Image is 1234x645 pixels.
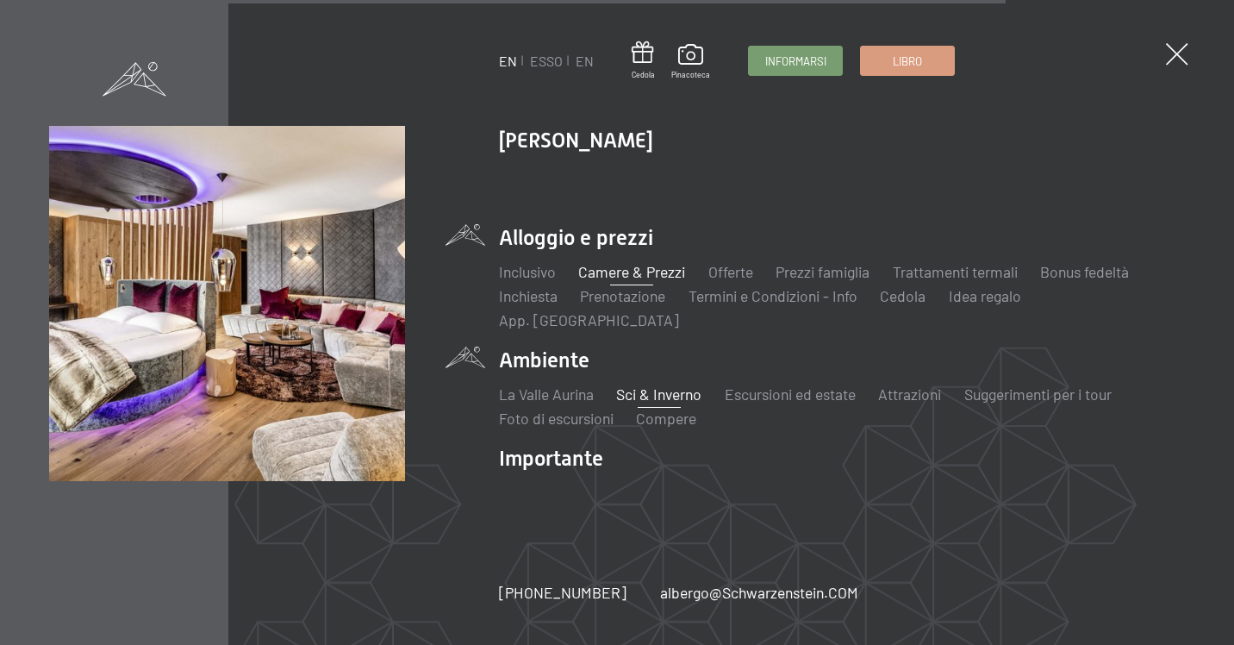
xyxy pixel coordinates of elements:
[499,262,556,281] a: Inclusivo
[893,262,1018,281] a: Trattamenti termali
[949,286,1021,305] a: Idea regalo
[878,385,941,404] a: Attrazioni
[578,262,685,281] a: Camere & Prezzi
[660,583,722,602] font: albergo@
[765,53,826,69] span: Informarsi
[671,44,710,80] a: Pinacoteca
[861,47,954,75] a: Libro
[499,310,679,329] a: App. [GEOGRAPHIC_DATA]
[616,385,701,404] a: Sci & Inverno
[499,409,614,428] a: Foto di escursioni
[499,583,626,602] span: [PHONE_NUMBER]
[636,409,696,428] a: Compere
[722,583,828,602] font: Schwarzenstein.
[828,583,858,602] font: COM
[499,385,594,404] a: La Valle Aurina
[893,53,922,69] span: Libro
[749,47,842,75] a: Informarsi
[880,286,925,305] a: Cedola
[499,286,558,305] a: Inchiesta
[776,262,869,281] a: Prezzi famiglia
[1040,262,1129,281] a: Bonus fedeltà
[708,262,753,281] a: Offerte
[964,385,1112,404] a: Suggerimenti per i tour
[580,286,665,305] a: Prenotazione
[689,286,857,305] a: Termini e Condizioni - Info
[660,582,858,604] a: albergo@Schwarzenstein.COM
[576,53,594,69] a: EN
[632,41,655,80] a: Cedola
[725,385,856,404] a: Escursioni ed estate
[530,53,563,69] a: ESSO
[632,70,655,80] span: Cedola
[499,582,626,604] a: [PHONE_NUMBER]
[499,53,517,69] a: EN
[671,70,710,80] span: Pinacoteca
